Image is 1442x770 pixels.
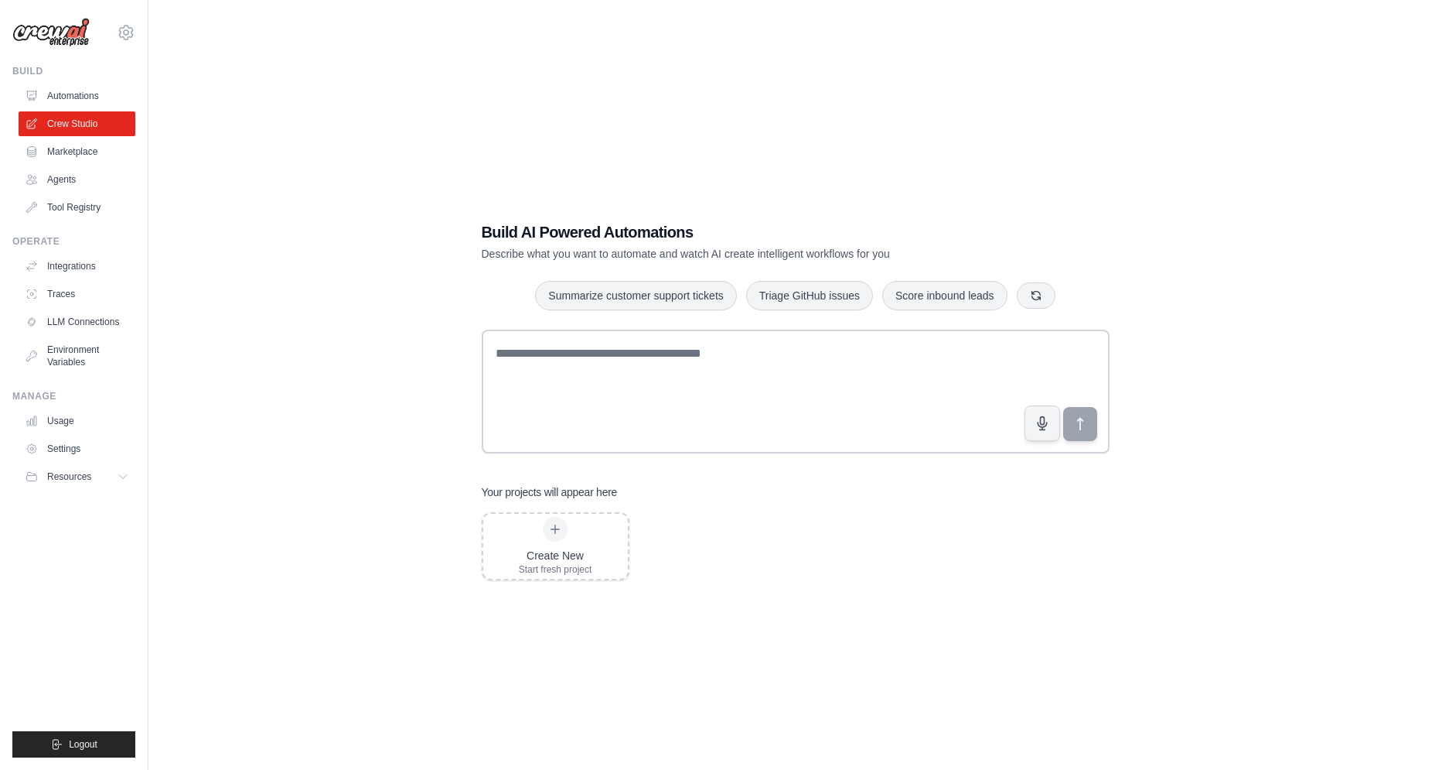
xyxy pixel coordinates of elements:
a: Marketplace [19,139,135,164]
div: Build [12,65,135,77]
div: Create New [519,548,592,563]
img: Logo [12,18,90,47]
a: Automations [19,84,135,108]
div: Manage [12,390,135,402]
button: Summarize customer support tickets [535,281,736,310]
a: LLM Connections [19,310,135,334]
span: Logout [69,738,97,751]
a: Tool Registry [19,195,135,220]
a: Crew Studio [19,111,135,136]
p: Describe what you want to automate and watch AI create intelligent workflows for you [482,246,1001,262]
button: Get new suggestions [1017,282,1055,309]
a: Usage [19,409,135,433]
h3: Your projects will appear here [482,484,618,500]
button: Click to speak your automation idea [1024,406,1060,441]
a: Environment Variables [19,337,135,375]
a: Settings [19,436,135,461]
button: Resources [19,464,135,489]
h1: Build AI Powered Automations [482,221,1001,243]
span: Resources [47,471,91,483]
div: Start fresh project [519,563,592,576]
button: Triage GitHub issues [746,281,873,310]
a: Traces [19,282,135,306]
a: Agents [19,167,135,192]
button: Score inbound leads [882,281,1007,310]
div: Operate [12,235,135,248]
button: Logout [12,731,135,758]
a: Integrations [19,254,135,279]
